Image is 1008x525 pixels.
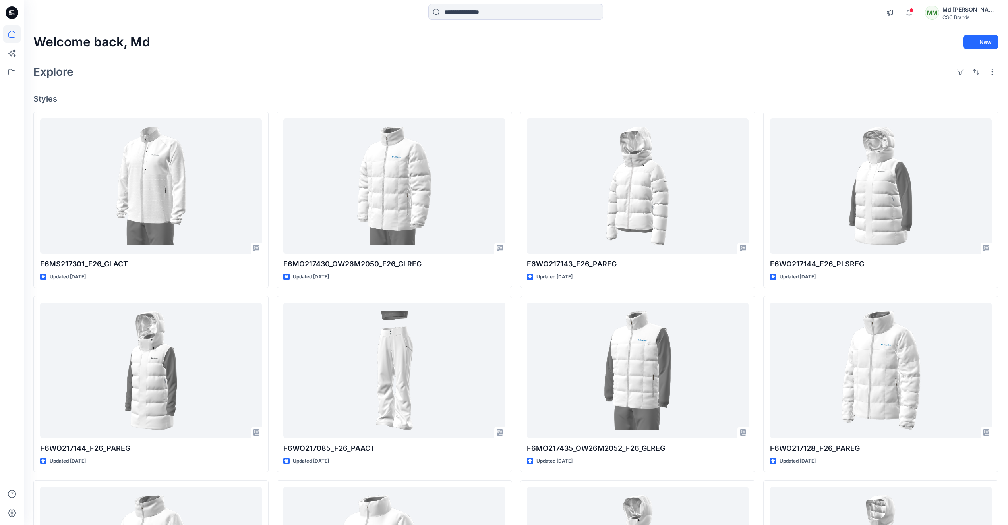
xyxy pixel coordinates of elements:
[770,303,992,438] a: F6WO217128_F26_PAREG
[40,259,262,270] p: F6MS217301_F26_GLACT
[942,14,998,20] div: CSC Brands
[33,66,74,78] h2: Explore
[527,443,749,454] p: F6MO217435_OW26M2052_F26_GLREG
[33,35,150,50] h2: Welcome back, Md
[283,443,505,454] p: F6WO217085_F26_PAACT
[780,273,816,281] p: Updated [DATE]
[40,118,262,254] a: F6MS217301_F26_GLACT
[963,35,998,49] button: New
[283,118,505,254] a: F6MO217430_OW26M2050_F26_GLREG
[33,94,998,104] h4: Styles
[527,259,749,270] p: F6WO217143_F26_PAREG
[527,303,749,438] a: F6MO217435_OW26M2052_F26_GLREG
[770,118,992,254] a: F6WO217144_F26_PLSREG
[770,259,992,270] p: F6WO217144_F26_PLSREG
[40,303,262,438] a: F6WO217144_F26_PAREG
[50,273,86,281] p: Updated [DATE]
[536,273,573,281] p: Updated [DATE]
[780,457,816,465] p: Updated [DATE]
[40,443,262,454] p: F6WO217144_F26_PAREG
[527,118,749,254] a: F6WO217143_F26_PAREG
[293,273,329,281] p: Updated [DATE]
[942,5,998,14] div: Md [PERSON_NAME]
[283,259,505,270] p: F6MO217430_OW26M2050_F26_GLREG
[283,303,505,438] a: F6WO217085_F26_PAACT
[770,443,992,454] p: F6WO217128_F26_PAREG
[293,457,329,465] p: Updated [DATE]
[925,6,939,20] div: MM
[536,457,573,465] p: Updated [DATE]
[50,457,86,465] p: Updated [DATE]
